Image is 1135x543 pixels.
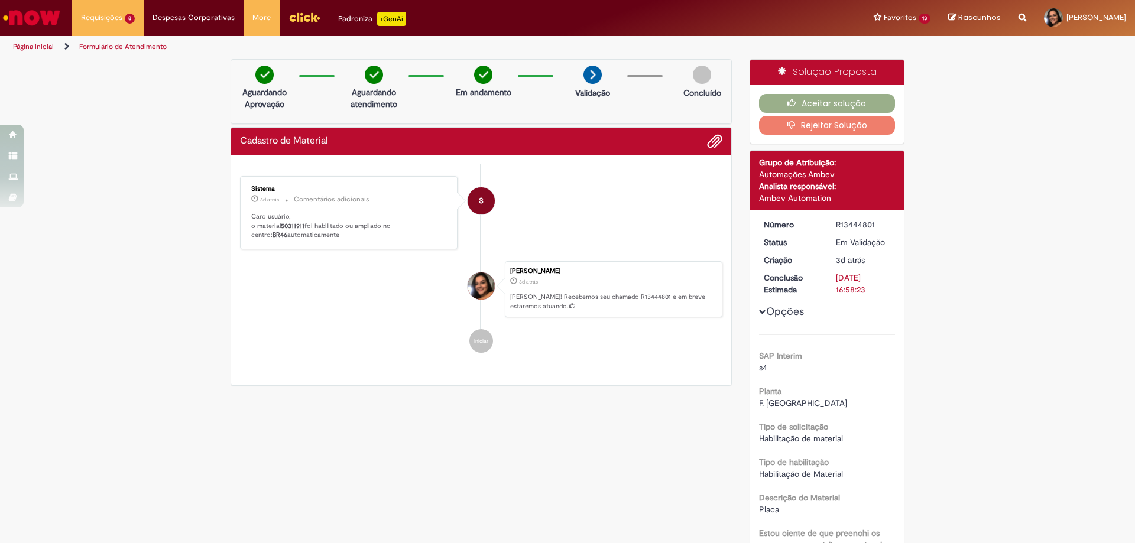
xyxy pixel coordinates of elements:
time: 25/08/2025 14:59:59 [260,196,279,203]
span: S [479,187,484,215]
dt: Conclusão Estimada [755,272,828,295]
b: Tipo de habilitação [759,457,829,467]
small: Comentários adicionais [294,194,369,204]
b: 50311911 [281,222,304,230]
a: Formulário de Atendimento [79,42,167,51]
li: Ariane Piccolo Gussi [240,261,722,318]
div: Padroniza [338,12,406,26]
ul: Trilhas de página [9,36,748,58]
time: 25/08/2025 14:58:15 [519,278,538,285]
img: check-circle-green.png [474,66,492,84]
span: Despesas Corporativas [153,12,235,24]
span: Habilitação de Material [759,469,843,479]
span: F. [GEOGRAPHIC_DATA] [759,398,847,408]
span: Favoritos [884,12,916,24]
img: ServiceNow [1,6,62,30]
span: [PERSON_NAME] [1066,12,1126,22]
a: Rascunhos [948,12,1001,24]
div: Automações Ambev [759,168,896,180]
dt: Número [755,219,828,230]
b: Descrição do Material [759,492,840,503]
time: 25/08/2025 14:58:15 [836,255,865,265]
p: +GenAi [377,12,406,26]
span: 3d atrás [836,255,865,265]
div: Solução Proposta [750,60,904,85]
button: Aceitar solução [759,94,896,113]
dt: Criação [755,254,828,266]
div: Sistema [251,186,448,193]
p: Aguardando Aprovação [236,86,293,110]
ul: Histórico de tíquete [240,164,722,365]
img: click_logo_yellow_360x200.png [288,8,320,26]
p: Caro usuário, o material foi habilitado ou ampliado no centro: automaticamente [251,212,448,240]
p: Aguardando atendimento [345,86,403,110]
button: Adicionar anexos [707,134,722,149]
span: 3d atrás [519,278,538,285]
span: Habilitação de material [759,433,843,444]
p: [PERSON_NAME]! Recebemos seu chamado R13444801 e em breve estaremos atuando. [510,292,716,311]
div: [DATE] 16:58:23 [836,272,891,295]
div: Ambev Automation [759,192,896,204]
div: Analista responsável: [759,180,896,192]
div: [PERSON_NAME] [510,268,716,275]
div: Em Validação [836,236,891,248]
span: Rascunhos [958,12,1001,23]
div: R13444801 [836,219,891,230]
b: SAP Interim [759,350,802,361]
div: 25/08/2025 14:58:15 [836,254,891,266]
p: Em andamento [456,86,511,98]
a: Página inicial [13,42,54,51]
span: 8 [125,14,135,24]
span: Requisições [81,12,122,24]
span: s4 [759,362,767,373]
div: System [468,187,495,214]
button: Rejeitar Solução [759,116,896,135]
b: BR46 [273,230,287,239]
span: 13 [919,14,930,24]
h2: Cadastro de Material Histórico de tíquete [240,136,328,147]
p: Concluído [683,87,721,99]
p: Validação [575,87,610,99]
div: Grupo de Atribuição: [759,157,896,168]
img: arrow-next.png [583,66,602,84]
img: check-circle-green.png [365,66,383,84]
b: Tipo de solicitação [759,421,828,432]
img: check-circle-green.png [255,66,274,84]
b: Planta [759,386,781,396]
dt: Status [755,236,828,248]
div: Ariane Piccolo Gussi [468,272,495,300]
span: 3d atrás [260,196,279,203]
span: Placa [759,504,779,515]
span: More [252,12,271,24]
img: img-circle-grey.png [693,66,711,84]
